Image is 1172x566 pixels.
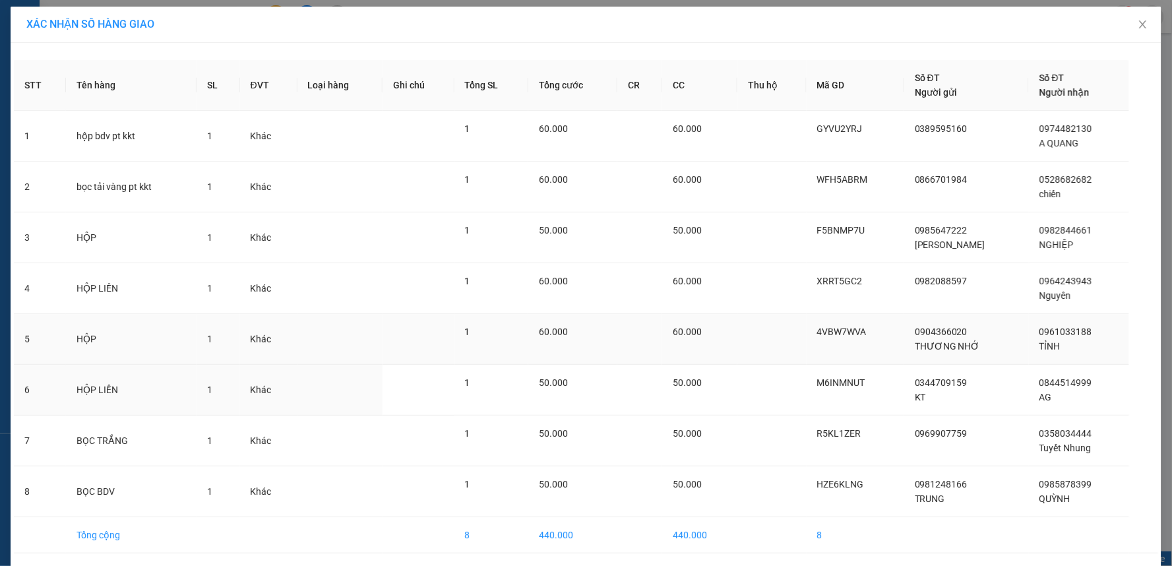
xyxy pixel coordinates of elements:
[662,60,737,111] th: CC
[240,416,297,466] td: Khác
[539,123,568,134] span: 60.000
[207,435,212,446] span: 1
[1039,73,1064,83] span: Số ĐT
[66,365,197,416] td: HỘP LIỀN
[915,377,968,388] span: 0344709159
[737,60,807,111] th: Thu hộ
[915,276,968,286] span: 0982088597
[66,314,197,365] td: HỘP
[673,174,702,185] span: 60.000
[1138,19,1148,30] span: close
[673,377,702,388] span: 50.000
[66,212,197,263] td: HỘP
[207,232,212,243] span: 1
[14,314,66,365] td: 5
[66,162,197,212] td: bọc tải vàng pt kkt
[14,60,66,111] th: STT
[1039,377,1092,388] span: 0844514999
[539,428,568,439] span: 50.000
[66,263,197,314] td: HỘP LIỀN
[240,111,297,162] td: Khác
[66,517,197,553] td: Tổng cộng
[807,60,904,111] th: Mã GD
[673,327,702,337] span: 60.000
[1039,239,1074,250] span: NGHIỆP
[915,73,940,83] span: Số ĐT
[539,174,568,185] span: 60.000
[915,392,926,402] span: KT
[528,60,617,111] th: Tổng cước
[14,212,66,263] td: 3
[1039,189,1061,199] span: chiến
[539,225,568,236] span: 50.000
[1039,138,1079,148] span: A QUANG
[66,60,197,111] th: Tên hàng
[207,486,212,497] span: 1
[240,466,297,517] td: Khác
[662,517,737,553] td: 440.000
[1039,174,1092,185] span: 0528682682
[817,479,864,489] span: HZE6KLNG
[817,276,863,286] span: XRRT5GC2
[673,225,702,236] span: 50.000
[14,162,66,212] td: 2
[1039,392,1052,402] span: AG
[539,479,568,489] span: 50.000
[26,18,154,30] span: XÁC NHẬN SỐ HÀNG GIAO
[1039,493,1070,504] span: QUỲNH
[1039,290,1071,301] span: Nguyên
[465,377,470,388] span: 1
[539,327,568,337] span: 60.000
[240,365,297,416] td: Khác
[1039,327,1092,337] span: 0961033188
[1039,443,1092,453] span: Tuyết Nhung
[1039,276,1092,286] span: 0964243943
[807,517,904,553] td: 8
[915,225,968,236] span: 0985647222
[297,60,383,111] th: Loại hàng
[817,428,861,439] span: R5KL1ZER
[14,365,66,416] td: 6
[465,225,470,236] span: 1
[454,517,529,553] td: 8
[817,377,865,388] span: M6INMNUT
[240,314,297,365] td: Khác
[207,181,212,192] span: 1
[817,123,863,134] span: GYVU2YRJ
[1039,428,1092,439] span: 0358034444
[465,174,470,185] span: 1
[1039,123,1092,134] span: 0974482130
[817,327,867,337] span: 4VBW7WVA
[14,263,66,314] td: 4
[465,276,470,286] span: 1
[915,341,980,352] span: THƯƠNG NHỚ
[207,385,212,395] span: 1
[1039,479,1092,489] span: 0985878399
[528,517,617,553] td: 440.000
[66,416,197,466] td: BỌC TRẮNG
[465,479,470,489] span: 1
[673,276,702,286] span: 60.000
[915,87,957,98] span: Người gửi
[915,174,968,185] span: 0866701984
[465,428,470,439] span: 1
[915,493,945,504] span: TRUNG
[915,479,968,489] span: 0981248166
[1039,341,1061,352] span: TỈNH
[66,111,197,162] td: hộp bdv pt kkt
[14,466,66,517] td: 8
[817,225,865,236] span: F5BNMP7U
[240,60,297,111] th: ĐVT
[465,327,470,337] span: 1
[465,123,470,134] span: 1
[14,416,66,466] td: 7
[673,428,702,439] span: 50.000
[14,111,66,162] td: 1
[383,60,454,111] th: Ghi chú
[1039,87,1090,98] span: Người nhận
[207,131,212,141] span: 1
[207,283,212,294] span: 1
[454,60,529,111] th: Tổng SL
[915,428,968,439] span: 0969907759
[1125,7,1161,44] button: Close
